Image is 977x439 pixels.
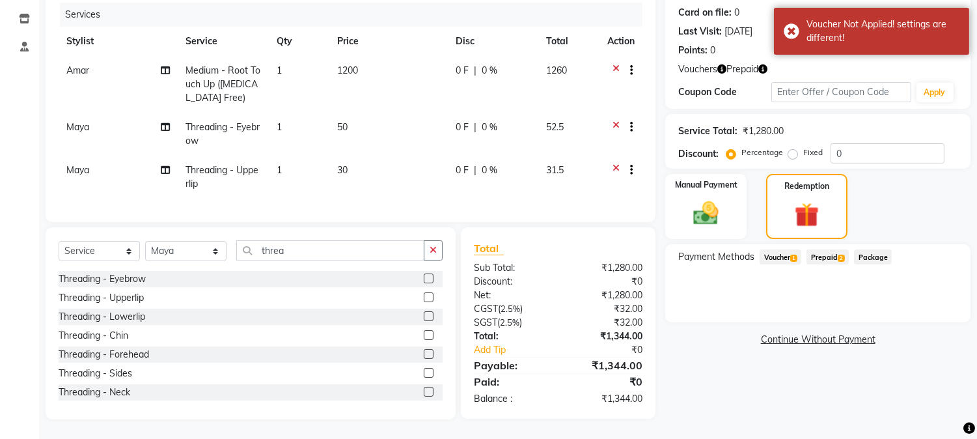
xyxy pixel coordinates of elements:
[482,163,497,177] span: 0 %
[329,27,448,56] th: Price
[743,124,784,138] div: ₹1,280.00
[558,374,653,389] div: ₹0
[678,44,708,57] div: Points:
[558,330,653,343] div: ₹1,344.00
[678,250,754,264] span: Payment Methods
[558,275,653,289] div: ₹0
[558,392,653,406] div: ₹1,344.00
[59,272,146,286] div: Threading - Eyebrow
[574,343,653,357] div: ₹0
[59,386,130,399] div: Threading - Neck
[464,289,558,302] div: Net:
[787,200,826,230] img: _gift.svg
[236,240,424,261] input: Search or Scan
[464,275,558,289] div: Discount:
[66,121,89,133] span: Maya
[178,27,269,56] th: Service
[464,392,558,406] div: Balance :
[741,147,783,158] label: Percentage
[186,121,260,147] span: Threading - Eyebrow
[269,27,329,56] th: Qty
[724,25,752,38] div: [DATE]
[59,27,178,56] th: Stylist
[558,261,653,275] div: ₹1,280.00
[482,120,497,134] span: 0 %
[678,124,737,138] div: Service Total:
[546,121,564,133] span: 52.5
[675,179,737,191] label: Manual Payment
[464,374,558,389] div: Paid:
[59,348,149,361] div: Threading - Forehead
[558,316,653,330] div: ₹32.00
[337,121,348,133] span: 50
[685,199,726,228] img: _cash.svg
[546,164,564,176] span: 31.5
[474,163,476,177] span: |
[464,343,574,357] a: Add Tip
[500,317,519,328] span: 2.5%
[558,302,653,316] div: ₹32.00
[678,147,719,161] div: Discount:
[784,180,829,192] label: Redemption
[474,120,476,134] span: |
[538,27,600,56] th: Total
[734,6,739,20] div: 0
[59,367,132,380] div: Threading - Sides
[558,289,653,302] div: ₹1,280.00
[59,310,145,324] div: Threading - Lowerlip
[474,64,476,78] span: |
[678,25,722,38] div: Last Visit:
[464,358,558,373] div: Payable:
[464,316,558,330] div: ( )
[710,44,715,57] div: 0
[277,121,282,133] span: 1
[66,164,89,176] span: Maya
[456,64,469,78] span: 0 F
[678,85,771,99] div: Coupon Code
[464,330,558,343] div: Total:
[668,333,968,347] a: Continue Without Payment
[678,63,717,76] span: Vouchers
[806,18,959,45] div: Voucher Not Applied! settings are different!
[66,64,89,76] span: Amar
[806,249,849,264] span: Prepaid
[337,164,348,176] span: 30
[448,27,538,56] th: Disc
[599,27,642,56] th: Action
[474,303,498,315] span: CGST
[337,64,358,76] span: 1200
[678,6,732,20] div: Card on file:
[838,255,845,262] span: 2
[803,147,823,158] label: Fixed
[546,64,567,76] span: 1260
[456,163,469,177] span: 0 F
[474,242,504,255] span: Total
[59,329,128,343] div: Threading - Chin
[59,291,144,305] div: Threading - Upperlip
[558,358,653,373] div: ₹1,344.00
[60,3,652,27] div: Services
[790,255,797,262] span: 1
[277,64,282,76] span: 1
[186,164,258,190] span: Threading - Upperlip
[464,261,558,275] div: Sub Total:
[186,64,260,104] span: Medium - Root Touch Up ([MEDICAL_DATA] Free)
[501,304,520,314] span: 2.5%
[474,317,497,328] span: SGST
[277,164,282,176] span: 1
[464,302,558,316] div: ( )
[854,249,892,264] span: Package
[482,64,497,78] span: 0 %
[916,83,954,102] button: Apply
[760,249,801,264] span: Voucher
[771,82,911,102] input: Enter Offer / Coupon Code
[456,120,469,134] span: 0 F
[726,63,758,76] span: Prepaid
